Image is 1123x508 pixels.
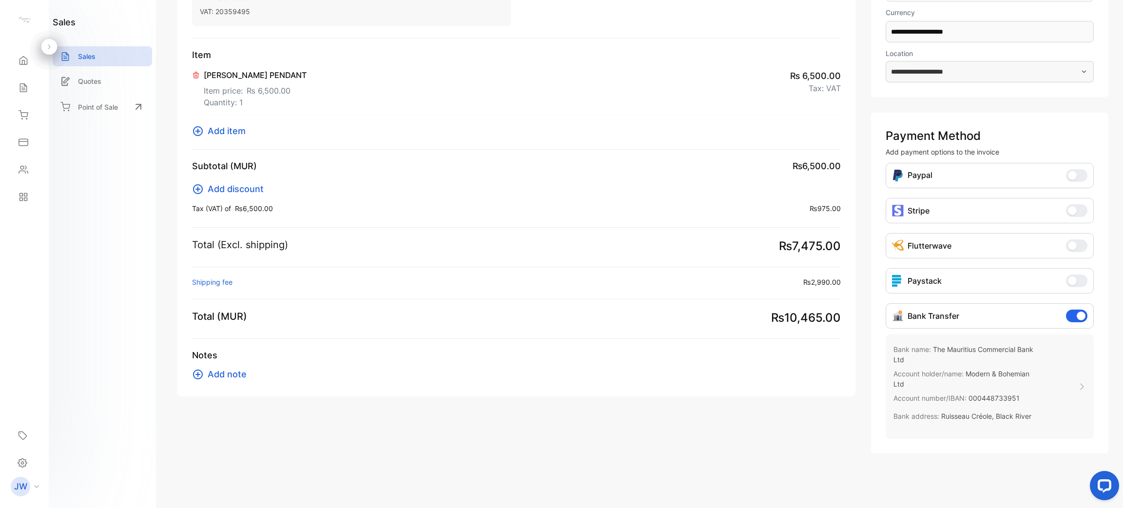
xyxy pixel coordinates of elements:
p: Quotes [78,76,101,86]
span: Add discount [208,182,264,195]
p: Point of Sale [78,102,118,112]
p: Notes [192,349,841,362]
h1: sales [53,16,76,29]
p: Item price: [204,81,307,97]
p: Stripe [908,205,929,216]
p: Paystack [908,275,942,287]
label: Currency [886,7,1094,18]
button: Add item [192,124,252,137]
p: Total (Excl. shipping) [192,237,288,252]
span: The Mauritius Commercial Bank Ltd [893,345,1033,364]
p: [PERSON_NAME] PENDANT [204,69,307,81]
span: Account holder/name: [893,370,964,378]
span: ₨6,500.00 [235,203,273,214]
span: ₨975.00 [810,203,841,214]
img: Icon [892,169,904,182]
iframe: LiveChat chat widget [1082,467,1123,508]
img: Icon [892,240,904,252]
button: Add discount [192,182,270,195]
p: Tax (VAT) of [192,203,273,214]
p: VAT: 20359495 [200,4,257,19]
span: ₨ 6,500.00 [247,85,290,97]
p: Total (MUR) [192,309,247,324]
p: Subtotal (MUR) [192,159,257,173]
span: 000448733951 [968,394,1020,402]
p: Item [192,48,841,61]
span: ₨ 6,500.00 [790,69,841,82]
span: Account number/IBAN: [893,394,967,402]
a: Sales [53,46,152,66]
a: Point of Sale [53,96,152,117]
a: Quotes [53,71,152,91]
span: ₨2,990.00 [803,277,841,287]
p: Flutterwave [908,240,951,252]
span: Add item [208,124,246,137]
span: Add note [208,368,247,381]
img: icon [892,275,904,287]
img: icon [892,205,904,216]
p: Payment Method [886,127,1094,145]
p: Quantity: 1 [204,97,307,108]
span: Bank address: [893,412,939,420]
p: Sales [78,51,96,61]
span: ₨10,465.00 [771,309,841,327]
span: Bank name: [893,345,931,353]
img: logo [17,13,32,27]
button: Add note [192,368,252,381]
span: ₨6,500.00 [793,159,841,173]
img: Icon [892,310,904,322]
p: Tax: VAT [809,82,841,94]
p: Add payment options to the invoice [886,147,1094,157]
p: Paypal [908,169,932,182]
span: ₨7,475.00 [779,237,841,255]
p: Shipping fee [192,277,232,287]
span: Ruisseau Créole, Black River [941,412,1031,420]
p: Bank Transfer [908,310,959,322]
p: JW [14,480,27,493]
